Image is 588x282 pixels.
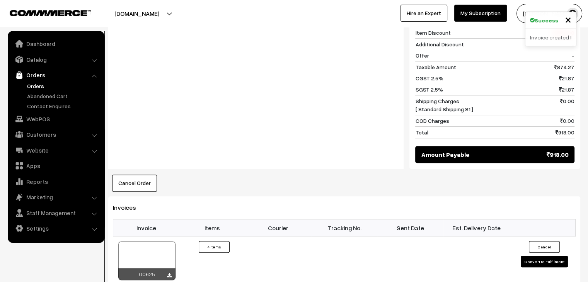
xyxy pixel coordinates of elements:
[10,143,102,157] a: Website
[559,74,574,82] span: 21.87
[10,112,102,126] a: WebPOS
[10,8,77,17] a: COMMMERCE
[245,219,311,236] th: Courier
[443,219,510,236] th: Est. Delivery Date
[415,51,429,59] span: Offer
[415,117,449,125] span: COD Charges
[199,241,230,253] button: 4 Items
[560,117,574,125] span: 0.00
[565,14,571,25] button: Close
[415,128,428,136] span: Total
[113,204,145,211] span: Invoices
[118,268,176,280] div: 00625
[10,68,102,82] a: Orders
[571,51,574,59] span: -
[10,10,91,16] img: COMMMERCE
[421,150,469,159] span: Amount Payable
[554,63,574,71] span: 874.27
[25,92,102,100] a: Abandoned Cart
[87,4,186,23] button: [DOMAIN_NAME]
[10,221,102,235] a: Settings
[10,127,102,141] a: Customers
[415,40,464,48] span: Additional Discount
[516,4,582,23] button: [PERSON_NAME]…
[556,128,574,136] span: 918.00
[454,5,507,22] a: My Subscription
[415,63,456,71] span: Taxable Amount
[10,190,102,204] a: Marketing
[567,8,578,19] img: user
[535,16,558,24] strong: Success
[10,159,102,173] a: Apps
[415,29,450,37] span: Item Discount
[559,85,574,93] span: 21.87
[377,219,443,236] th: Sent Date
[112,175,157,192] button: Cancel Order
[560,97,574,113] span: 0.00
[525,29,576,46] div: Invoice created !
[565,12,571,26] span: ×
[10,53,102,66] a: Catalog
[529,241,560,253] button: Cancel
[10,37,102,51] a: Dashboard
[547,150,569,159] span: 918.00
[10,206,102,220] a: Staff Management
[25,102,102,110] a: Contact Enquires
[25,82,102,90] a: Orders
[401,5,447,22] a: Hire an Expert
[521,256,568,267] button: Convert to Fulfilment
[311,219,377,236] th: Tracking No.
[113,219,179,236] th: Invoice
[415,85,443,93] span: SGST 2.5%
[415,97,473,113] span: Shipping Charges [ Standard Shipping S1 ]
[415,74,443,82] span: CGST 2.5%
[179,219,245,236] th: Items
[10,175,102,189] a: Reports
